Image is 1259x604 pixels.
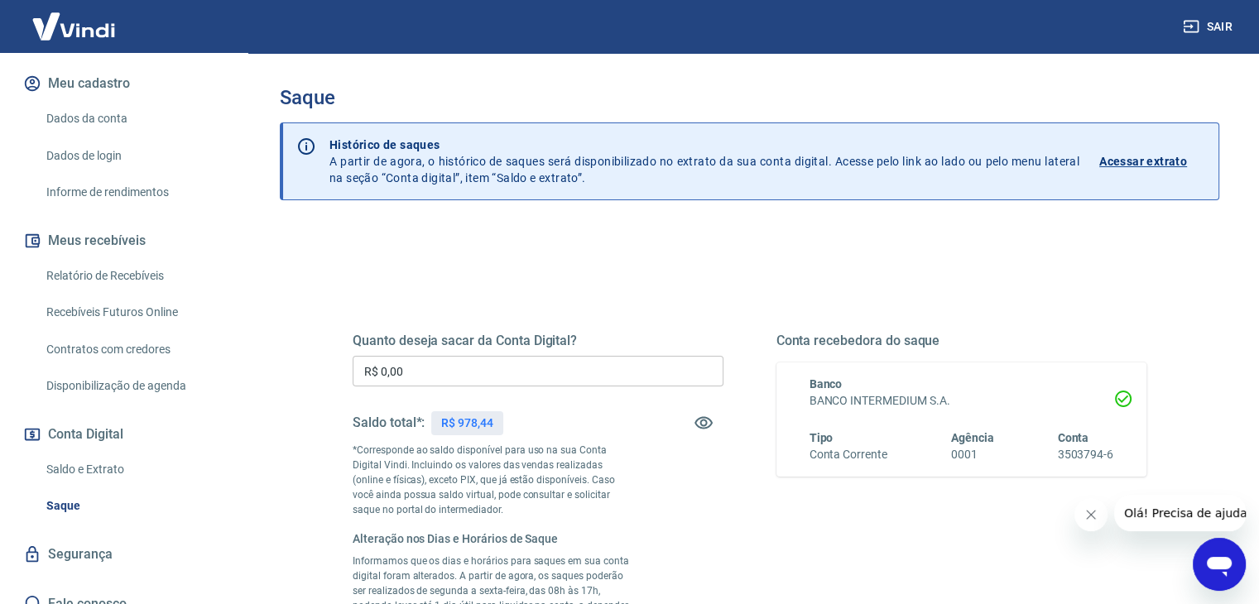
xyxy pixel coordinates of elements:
[329,137,1079,186] p: A partir de agora, o histórico de saques será disponibilizado no extrato da sua conta digital. Ac...
[1074,498,1108,531] iframe: Fechar mensagem
[1057,431,1088,444] span: Conta
[353,415,425,431] h5: Saldo total*:
[1099,153,1187,170] p: Acessar extrato
[20,1,127,51] img: Vindi
[951,446,994,463] h6: 0001
[810,392,1114,410] h6: BANCO INTERMEDIUM S.A.
[1114,495,1246,531] iframe: Mensagem da empresa
[776,333,1147,349] h5: Conta recebedora do saque
[20,65,228,102] button: Meu cadastro
[810,446,887,463] h6: Conta Corrente
[40,369,228,403] a: Disponibilização de agenda
[353,443,631,517] p: *Corresponde ao saldo disponível para uso na sua Conta Digital Vindi. Incluindo os valores das ve...
[441,415,493,432] p: R$ 978,44
[353,333,723,349] h5: Quanto deseja sacar da Conta Digital?
[40,259,228,293] a: Relatório de Recebíveis
[1180,12,1239,42] button: Sair
[20,223,228,259] button: Meus recebíveis
[40,102,228,136] a: Dados da conta
[810,377,843,391] span: Banco
[40,175,228,209] a: Informe de rendimentos
[40,333,228,367] a: Contratos com credores
[353,530,631,547] h6: Alteração nos Dias e Horários de Saque
[1057,446,1113,463] h6: 3503794-6
[810,431,834,444] span: Tipo
[40,295,228,329] a: Recebíveis Futuros Online
[1193,538,1246,591] iframe: Botão para abrir a janela de mensagens
[10,12,139,25] span: Olá! Precisa de ajuda?
[20,536,228,573] a: Segurança
[280,86,1219,109] h3: Saque
[1099,137,1205,186] a: Acessar extrato
[40,139,228,173] a: Dados de login
[20,416,228,453] button: Conta Digital
[40,489,228,523] a: Saque
[951,431,994,444] span: Agência
[329,137,1079,153] p: Histórico de saques
[40,453,228,487] a: Saldo e Extrato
